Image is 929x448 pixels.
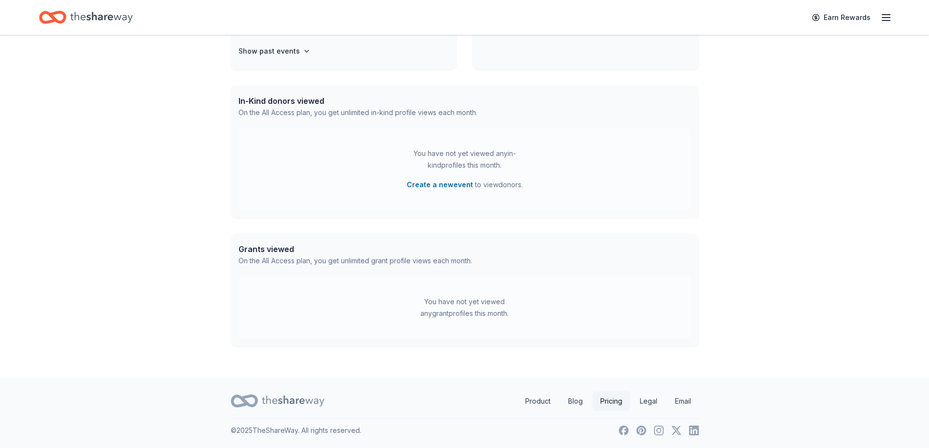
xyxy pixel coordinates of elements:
nav: quick links [517,391,699,411]
div: On the All Access plan, you get unlimited grant profile views each month. [238,255,472,267]
a: Email [667,391,699,411]
a: Earn Rewards [806,9,876,26]
h4: Show past events [238,45,300,57]
a: Legal [632,391,665,411]
a: Product [517,391,558,411]
button: Show past events [238,45,311,57]
div: On the All Access plan, you get unlimited in-kind profile views each month. [238,107,477,118]
p: © 2025 TheShareWay. All rights reserved. [231,425,361,436]
a: Pricing [593,391,630,411]
button: Create a newevent [407,179,473,191]
div: You have not yet viewed any in-kind profiles this month. [404,148,526,171]
a: Home [39,6,133,29]
div: In-Kind donors viewed [238,95,477,107]
span: to view donors . [407,179,523,191]
a: Blog [560,391,591,411]
div: You have not yet viewed any grant profiles this month. [404,296,526,319]
div: Grants viewed [238,243,472,255]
